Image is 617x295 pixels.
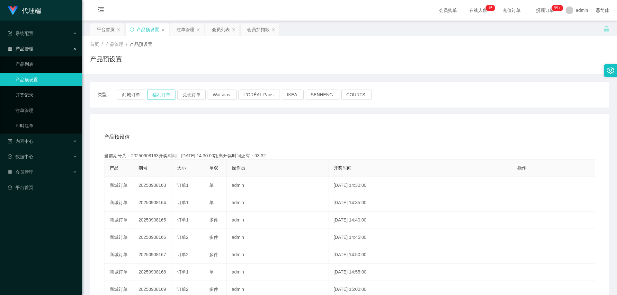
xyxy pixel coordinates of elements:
span: 单 [209,269,214,274]
button: 兑现订单 [177,90,206,100]
span: 产品预设值 [104,133,130,141]
a: 注单管理 [15,104,77,117]
td: admin [227,177,328,194]
span: 系统配置 [8,31,33,36]
span: 提现订单 [533,8,557,13]
td: 20250908166 [133,229,172,246]
span: 操作 [517,165,526,170]
i: 图标: sync [130,27,134,32]
span: 订单2 [177,252,189,257]
span: 产品管理 [8,46,33,51]
button: 福利订单 [147,90,175,100]
button: IKEA. [282,90,304,100]
button: L'ORÉAL Paris. [238,90,280,100]
button: COURTS. [341,90,372,100]
span: 充值订单 [499,8,524,13]
i: 图标: global [596,8,600,13]
td: 商城订单 [104,194,133,212]
a: 代理端 [8,8,41,13]
td: [DATE] 14:30:00 [328,177,512,194]
i: 图标: check-circle-o [8,154,12,159]
span: 操作员 [232,165,245,170]
span: 产品管理 [105,42,123,47]
td: [DATE] 14:55:00 [328,264,512,281]
span: 订单2 [177,235,189,240]
span: 在线人数 [466,8,490,13]
td: 商城订单 [104,246,133,264]
p: 1 [488,5,490,11]
span: 多件 [209,235,218,240]
span: 产品 [110,165,119,170]
i: 图标: close [196,28,200,32]
td: 20250908168 [133,264,172,281]
span: 产品预设置 [130,42,152,47]
h1: 产品预设置 [90,54,122,64]
div: 会员列表 [212,23,230,36]
i: 图标: profile [8,139,12,143]
span: 数据中心 [8,154,33,159]
td: [DATE] 14:35:00 [328,194,512,212]
i: 图标: table [8,170,12,174]
div: 当前期号为：20250908163开奖时间：[DATE] 14:30:00距离开奖时间还有：03:32 [104,152,595,159]
span: 首页 [90,42,99,47]
span: 订单1 [177,217,189,222]
td: admin [227,229,328,246]
td: 商城订单 [104,177,133,194]
i: 图标: unlock [604,26,609,32]
span: 多件 [209,287,218,292]
a: 即时注单 [15,119,77,132]
td: 20250908165 [133,212,172,229]
sup: 15 [486,5,495,11]
sup: 1110 [551,5,563,11]
span: 单 [209,183,214,188]
i: 图标: close [161,28,165,32]
td: admin [227,264,328,281]
span: 内容中心 [8,139,33,144]
span: / [126,42,127,47]
span: 多件 [209,217,218,222]
td: admin [227,246,328,264]
span: 期号 [139,165,148,170]
button: SENHENG. [306,90,339,100]
a: 开奖记录 [15,89,77,101]
td: 商城订单 [104,229,133,246]
td: 20250908163 [133,177,172,194]
td: 商城订单 [104,264,133,281]
i: 图标: close [272,28,275,32]
td: [DATE] 14:50:00 [328,246,512,264]
i: 图标: form [8,31,12,36]
td: admin [227,212,328,229]
div: 产品预设置 [137,23,159,36]
div: 注单管理 [176,23,194,36]
a: 产品列表 [15,58,77,71]
i: 图标: close [232,28,236,32]
img: logo.9652507e.png [8,6,18,15]
td: [DATE] 14:40:00 [328,212,512,229]
i: 图标: appstore-o [8,47,12,51]
button: Watsons. [208,90,237,100]
td: [DATE] 14:45:00 [328,229,512,246]
td: 20250908167 [133,246,172,264]
h1: 代理端 [22,0,41,21]
span: / [102,42,103,47]
a: 产品预设置 [15,73,77,86]
a: 图标: dashboard平台首页 [8,181,77,194]
span: 会员管理 [8,169,33,175]
i: 图标: close [117,28,121,32]
span: 多件 [209,252,218,257]
div: 平台首页 [97,23,115,36]
span: 大小 [177,165,186,170]
span: 订单1 [177,200,189,205]
span: 订单1 [177,269,189,274]
span: 开奖时间 [334,165,352,170]
span: 订单2 [177,287,189,292]
span: 单 [209,200,214,205]
td: 20250908164 [133,194,172,212]
i: 图标: menu-fold [90,0,112,21]
td: admin [227,194,328,212]
span: 类型： [98,90,117,100]
span: 订单1 [177,183,189,188]
i: 图标: setting [607,67,614,74]
button: 商城订单 [117,90,145,100]
div: 会员加扣款 [247,23,270,36]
